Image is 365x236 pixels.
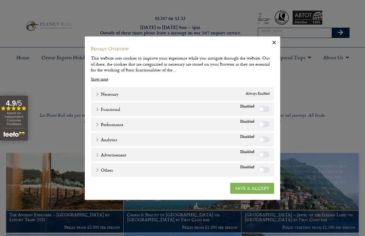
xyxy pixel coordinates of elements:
h4: Privacy Overview [91,45,274,52]
a: Performance [95,121,123,128]
a: Necessary [95,91,118,97]
div: This website uses cookies to improve your experience while you navigate through the website. Out ... [91,55,274,73]
a: Others [95,167,113,173]
a: Analytics [95,136,117,143]
a: Show more [91,77,108,82]
a: Advertisement [95,152,126,158]
span: Always Enabled [246,91,270,97]
a: SAVE & ACCEPT [230,183,274,194]
a: Functional [95,106,120,112]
